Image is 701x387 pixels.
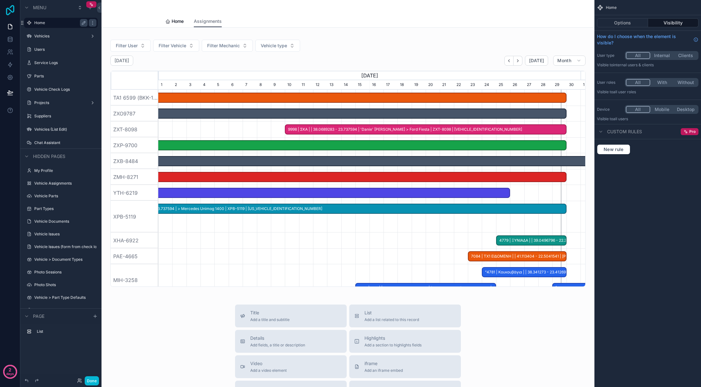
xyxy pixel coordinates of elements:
[33,4,46,11] span: Menu
[364,368,403,373] span: Add an iframe embed
[34,20,85,25] label: Home
[285,124,566,135] span: 9998 | ΣΚΑ | | 38.0689283 - 23.737594 | 'Danie' [PERSON_NAME] > Ford Fiesta | ZXT-8098 | [VEHICLE...
[34,193,96,199] label: Vehicle Parts
[626,106,650,113] button: All
[34,100,88,105] label: Projects
[34,270,96,275] label: Photo Sessions
[34,114,96,119] a: Suppliers
[349,355,461,378] button: iframeAdd an iframe embed
[613,89,636,94] span: All user roles
[111,121,158,137] div: ZXT-8098
[37,329,95,334] label: List
[34,47,96,52] label: Users
[172,18,184,24] span: Home
[111,248,158,264] div: PAE-4665
[250,368,287,373] span: Add a video element
[597,53,622,58] label: User type
[597,89,698,95] p: Visible to
[34,232,96,237] label: Vehicle Issues
[111,185,158,201] div: YTH-6219
[674,52,698,59] button: Clients
[34,257,96,262] a: Vehicle > Document Types
[355,283,496,293] div: 9998 | ΣΚΑ | | 38.0689283 - 23.737594 | Giannis Kalognomos > Dacia Duster | MIH-3258 | UU1HSDADG5...
[468,251,566,262] span: 7084 | TX1 ΕΙΔΟΜΕΝΗ | | 41.113404 - 22.5041541 | [PERSON_NAME] > Nissan Navara D22 | PAE-4665 | [...
[364,317,419,322] span: Add a list related to this record
[482,267,566,278] span: "4781 | Κουκουβάγια | | 38.341273 - 23.412696" | [PERSON_NAME] > Dacia Duster | MIH-3258 | [VEHIC...
[597,80,622,85] label: User roles
[349,330,461,353] button: HighlightsAdd a section to highlights fields
[111,169,158,185] div: ZMH-8271
[650,52,674,59] button: Internal
[34,87,96,92] label: Vehicle Check Logs
[111,106,158,121] div: ΖΧΟ9787
[364,343,422,348] span: Add a section to highlights fields
[194,18,222,24] span: Assignments
[497,235,566,246] span: 4779 | ΞΥΝΙΑΔΑ | | 39.0496796 - 22.3131781 | > MAN TGS 35.480 | XHA-6922 | [US_VEHICLE_IDENTIFICA...
[250,310,290,316] span: Title
[103,204,566,214] span: 9998 | ΣΚΑ | | 38.0689283 - 23.737594 | > Mercedes Unimog 1400 | XPB-5119 | [US_VEHICLE_IDENTIFIC...
[648,18,699,27] button: Visibility
[34,244,96,249] label: Vehicle Issues (form from check log)
[34,219,96,224] label: Vehicle Documents
[34,127,96,132] label: Vehicles (List Edit)
[111,201,158,233] div: XPB-5119
[601,147,626,152] span: New rule
[235,330,347,353] button: DetailsAdd fields, a title or description
[33,313,44,319] span: Page
[34,140,96,145] label: Chat Assistant
[111,153,158,169] div: ZXB-8484
[250,335,305,341] span: Details
[6,369,14,378] p: days
[674,106,698,113] button: Desktop
[111,233,158,248] div: XHA-6922
[674,79,698,86] button: Without
[626,52,650,59] button: All
[34,168,96,173] label: My Profile
[349,305,461,327] button: ListAdd a list related to this record
[34,308,96,313] label: Service Line Items
[20,324,102,343] div: scrollable content
[111,264,158,296] div: MIH-3258
[33,153,65,160] span: Hidden pages
[250,343,305,348] span: Add fields, a title or description
[613,116,628,121] span: all users
[111,137,158,153] div: ZXP-9700
[613,62,654,67] span: Internal users & clients
[34,181,96,186] label: Vehicle Assignments
[250,360,287,367] span: Video
[34,34,88,39] label: Vehicles
[606,5,617,10] span: Home
[9,367,11,373] p: 2
[285,124,566,135] div: 9998 | ΣΚΑ | | 38.0689283 - 23.737594 | 'Danie' Jaupi Dritan > Ford Fiesta | ZXT-8098 | WF0RXXGAJ...
[468,251,567,262] div: 7084 | TX1 ΕΙΔΟΜΕΝΗ | | 41.113404 - 22.5041541 | Theodoros Mitropoulos > Nissan Navara D22 | PAE-...
[650,106,674,113] button: Mobile
[364,310,419,316] span: List
[364,360,403,367] span: iframe
[597,33,691,46] span: How do I choose when the element is visible?
[34,60,96,65] label: Service Logs
[194,16,222,28] a: Assignments
[34,206,96,211] label: Part Types
[102,204,567,214] div: 9998 | ΣΚΑ | | 38.0689283 - 23.737594 | > Mercedes Unimog 1400 | XPB-5119 | WDB4271021W180567
[34,295,96,300] a: Vehicle > Part Type Defaults
[111,90,158,106] div: ΤΑ1 6599 (BKK-1794 )
[689,129,696,134] span: Pro
[34,74,96,79] label: Parts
